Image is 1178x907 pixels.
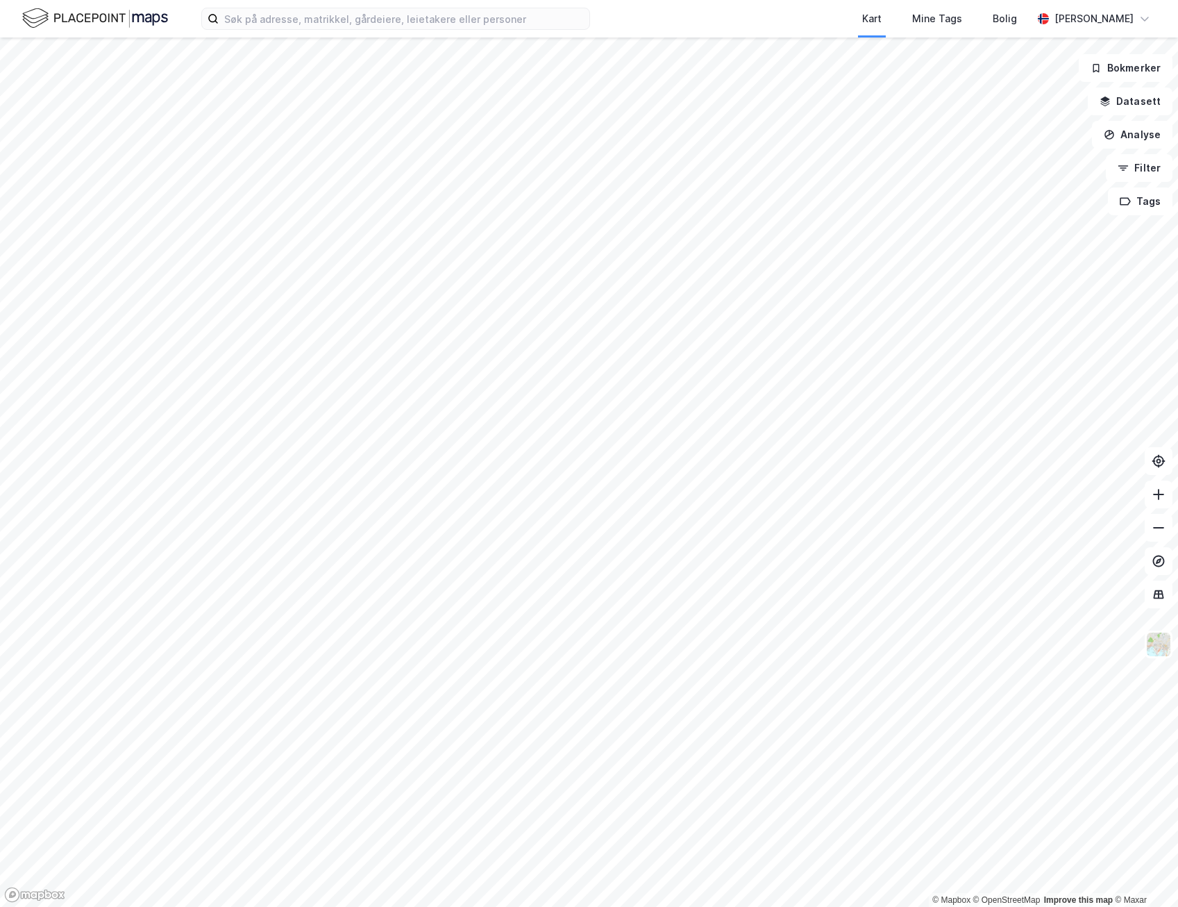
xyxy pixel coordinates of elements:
[1106,154,1172,182] button: Filter
[1092,121,1172,149] button: Analyse
[1088,88,1172,115] button: Datasett
[219,8,589,29] input: Søk på adresse, matrikkel, gårdeiere, leietakere eller personer
[22,6,168,31] img: logo.f888ab2527a4732fd821a326f86c7f29.svg
[993,10,1017,27] div: Bolig
[1109,840,1178,907] iframe: Chat Widget
[912,10,962,27] div: Mine Tags
[862,10,882,27] div: Kart
[1054,10,1134,27] div: [PERSON_NAME]
[932,895,970,905] a: Mapbox
[1108,188,1172,215] button: Tags
[4,887,65,903] a: Mapbox homepage
[1145,631,1172,658] img: Z
[1044,895,1113,905] a: Improve this map
[973,895,1041,905] a: OpenStreetMap
[1109,840,1178,907] div: Kontrollprogram for chat
[1079,54,1172,82] button: Bokmerker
